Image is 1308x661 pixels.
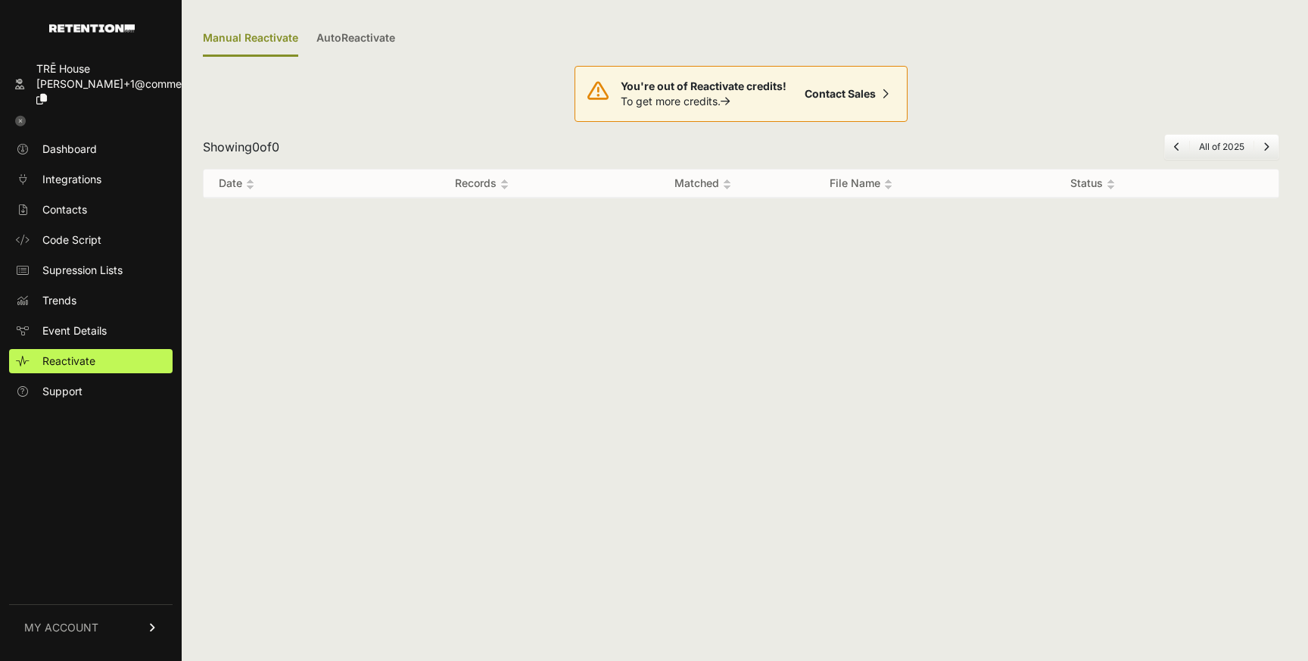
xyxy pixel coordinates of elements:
span: Event Details [42,323,107,338]
li: All of 2025 [1189,141,1253,153]
th: Status [1055,170,1248,198]
span: 0 [272,139,279,154]
span: Code Script [42,232,101,248]
a: Trends [9,288,173,313]
img: no_sort-eaf950dc5ab64cae54d48a5578032e96f70b2ecb7d747501f34c8f2db400fb66.gif [500,179,509,190]
span: Support [42,384,83,399]
a: AutoReactivate [316,21,395,57]
img: no_sort-eaf950dc5ab64cae54d48a5578032e96f70b2ecb7d747501f34c8f2db400fb66.gif [884,179,892,190]
img: no_sort-eaf950dc5ab64cae54d48a5578032e96f70b2ecb7d747501f34c8f2db400fb66.gif [1107,179,1115,190]
nav: Page navigation [1164,134,1279,160]
span: Integrations [42,172,101,187]
a: Contacts [9,198,173,222]
a: Dashboard [9,137,173,161]
span: Reactivate [42,354,95,369]
th: File Name [814,170,1054,198]
div: TRĒ House [36,61,201,76]
a: Previous [1174,141,1180,152]
a: MY ACCOUNT [9,604,173,650]
a: Contact Sales [799,79,895,109]
img: Retention.com [49,24,135,33]
span: Trends [42,293,76,308]
a: Code Script [9,228,173,252]
a: Event Details [9,319,173,343]
span: Dashboard [42,142,97,157]
div: Manual Reactivate [203,21,298,57]
th: Matched [590,170,815,198]
th: Records [373,170,590,198]
strong: You're out of Reactivate credits! [621,80,786,92]
span: [PERSON_NAME]+1@commerc... [36,77,201,90]
th: Date [204,170,373,198]
a: Supression Lists [9,258,173,282]
img: no_sort-eaf950dc5ab64cae54d48a5578032e96f70b2ecb7d747501f34c8f2db400fb66.gif [723,179,731,190]
span: Contacts [42,202,87,217]
a: Next [1263,141,1269,152]
span: 0 [252,139,260,154]
a: Reactivate [9,349,173,373]
img: no_sort-eaf950dc5ab64cae54d48a5578032e96f70b2ecb7d747501f34c8f2db400fb66.gif [246,179,254,190]
a: Integrations [9,167,173,192]
a: TRĒ House [PERSON_NAME]+1@commerc... [9,57,173,111]
div: Showing of [203,138,279,156]
span: Supression Lists [42,263,123,278]
span: MY ACCOUNT [24,620,98,635]
a: Support [9,379,173,404]
p: To get more credits. [621,94,786,109]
